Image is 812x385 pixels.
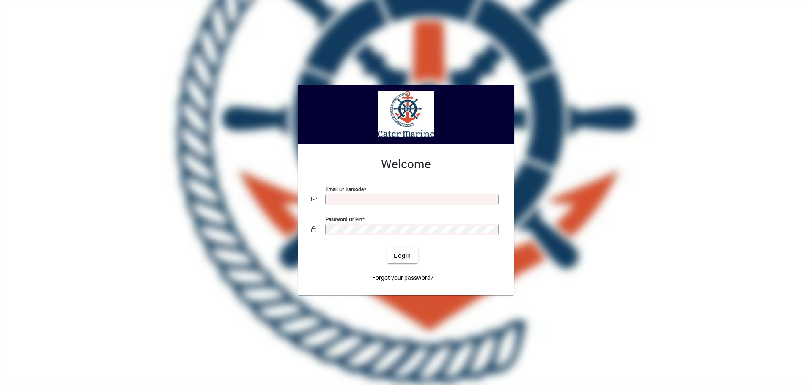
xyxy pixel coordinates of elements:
[369,270,437,285] a: Forgot your password?
[326,186,364,192] mat-label: Email or Barcode
[326,216,362,222] mat-label: Password or Pin
[372,273,433,282] span: Forgot your password?
[311,157,501,172] h2: Welcome
[394,251,411,260] span: Login
[387,248,418,263] button: Login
